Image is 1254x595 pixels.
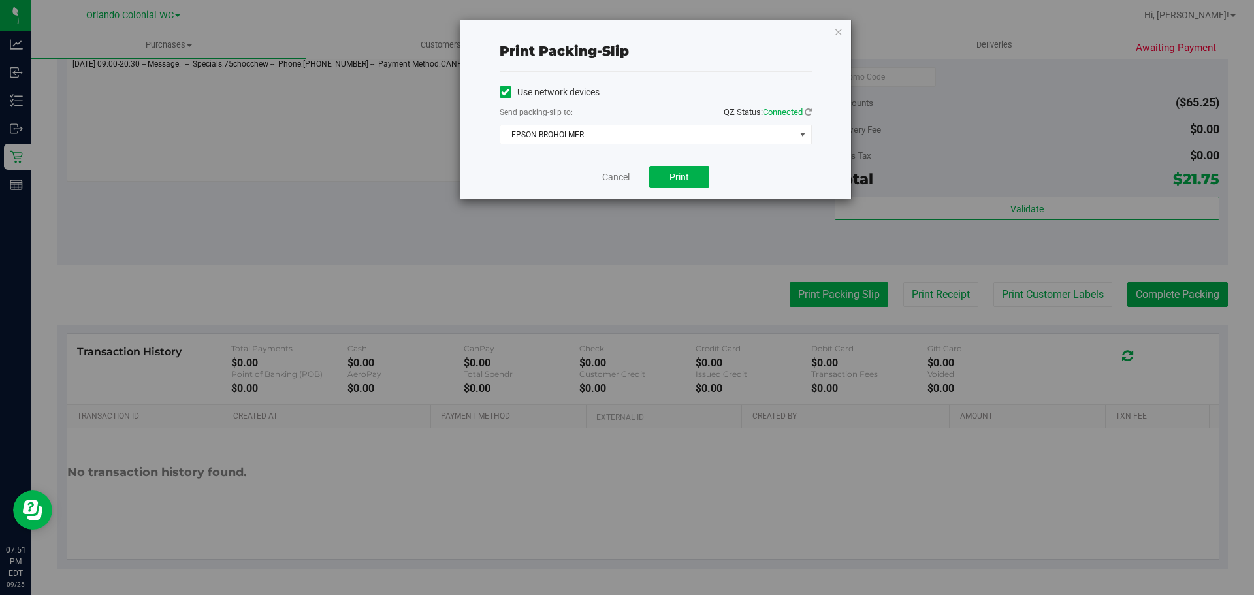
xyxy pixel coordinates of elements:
button: Print [649,166,709,188]
label: Send packing-slip to: [500,106,573,118]
span: Connected [763,107,803,117]
span: Print packing-slip [500,43,629,59]
a: Cancel [602,170,630,184]
span: Print [669,172,689,182]
iframe: Resource center [13,490,52,530]
span: EPSON-BROHOLMER [500,125,795,144]
span: QZ Status: [724,107,812,117]
span: select [794,125,811,144]
label: Use network devices [500,86,600,99]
